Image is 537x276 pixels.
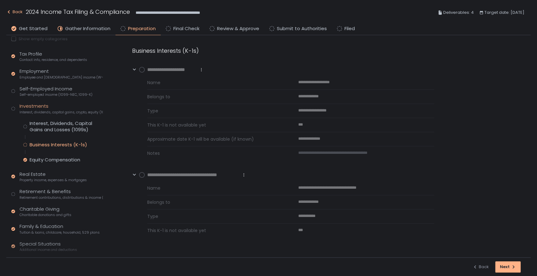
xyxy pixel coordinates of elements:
div: Back [6,8,23,16]
span: Type [147,108,283,114]
div: Special Situations [20,241,77,252]
span: Belongs to [147,199,283,205]
span: Self-employed income (1099-NEC, 1099-K) [20,92,92,97]
div: Real Estate [20,171,87,183]
div: Retirement & Benefits [20,188,103,200]
div: Self-Employed Income [20,85,92,97]
div: Interest, Dividends, Capital Gains and Losses (1099s) [30,120,103,133]
span: Approximate date K-1 will be available (if known) [147,136,283,142]
span: This K-1 is not available yet [147,122,283,128]
button: Back [473,261,489,273]
button: Next [495,261,521,273]
span: Interest, dividends, capital gains, crypto, equity (1099s, K-1s) [20,110,103,115]
div: Charitable Giving [20,206,71,218]
span: Deliverables: 4 [443,9,474,16]
div: Back [473,264,489,270]
span: Notes [147,150,283,156]
span: Target date: [DATE] [484,9,524,16]
span: Retirement contributions, distributions & income (1099-R, 5498) [20,195,103,200]
span: Name [147,185,283,191]
span: Contact info, residence, and dependents [20,57,87,62]
button: Back [6,8,23,18]
span: Gather Information [65,25,110,32]
span: Additional income and deductions [20,247,77,252]
span: Charitable donations and gifts [20,213,71,217]
div: Next [500,264,516,270]
div: Employment [20,68,103,80]
span: This K-1 is not available yet [147,227,283,234]
span: Belongs to [147,94,283,100]
span: Name [147,79,283,86]
span: Preparation [128,25,156,32]
span: Type [147,213,283,219]
span: Review & Approve [217,25,259,32]
h1: 2024 Income Tax Filing & Compliance [26,8,130,16]
span: Tuition & loans, childcare, household, 529 plans [20,230,100,235]
div: Business Interests (K-1s) [132,46,434,55]
span: Final Check [173,25,199,32]
span: Property income, expenses & mortgages [20,178,87,182]
span: Filed [344,25,355,32]
span: Get Started [19,25,48,32]
div: Investments [20,103,103,115]
span: Submit to Authorities [277,25,327,32]
div: Family & Education [20,223,100,235]
div: Business Interests (K-1s) [30,142,87,148]
span: Employee and [DEMOGRAPHIC_DATA] income (W-2s) [20,75,103,80]
div: Equity Compensation [30,157,80,163]
div: Tax Profile [20,51,87,62]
